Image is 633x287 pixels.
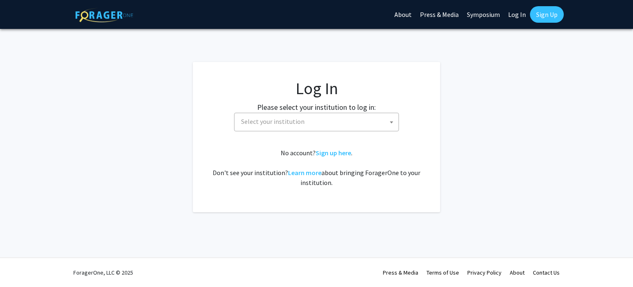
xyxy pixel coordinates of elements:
span: Select your institution [238,113,399,130]
a: Sign Up [530,6,564,23]
label: Please select your institution to log in: [257,102,376,113]
a: Sign up here [316,149,351,157]
span: Select your institution [234,113,399,131]
a: About [510,269,525,276]
img: ForagerOne Logo [75,8,133,22]
a: Privacy Policy [467,269,502,276]
span: Select your institution [241,117,305,126]
div: No account? . Don't see your institution? about bringing ForagerOne to your institution. [209,148,424,187]
h1: Log In [209,78,424,98]
a: Terms of Use [427,269,459,276]
a: Press & Media [383,269,418,276]
a: Learn more about bringing ForagerOne to your institution [288,168,321,177]
div: ForagerOne, LLC © 2025 [73,258,133,287]
a: Contact Us [533,269,560,276]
